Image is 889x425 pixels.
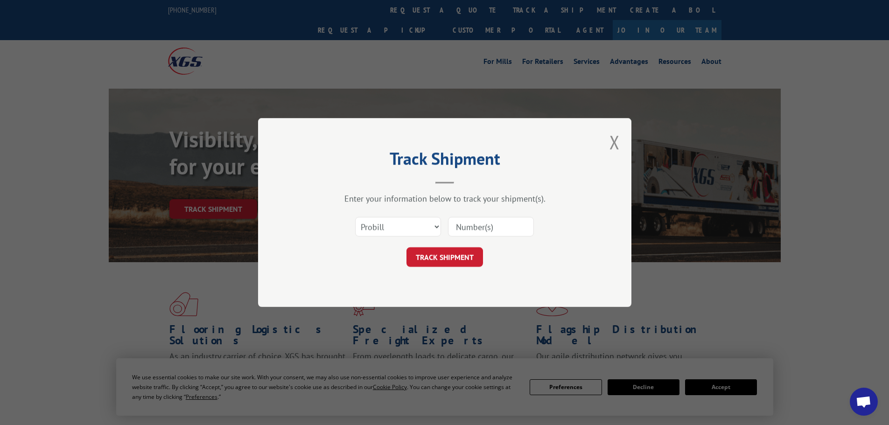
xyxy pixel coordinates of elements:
input: Number(s) [448,217,534,237]
button: Close modal [609,130,620,154]
div: Enter your information below to track your shipment(s). [305,193,585,204]
h2: Track Shipment [305,152,585,170]
button: TRACK SHIPMENT [406,247,483,267]
div: Open chat [850,388,878,416]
